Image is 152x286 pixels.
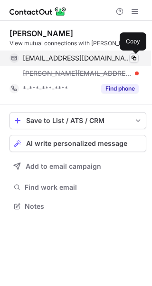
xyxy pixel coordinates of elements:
[9,135,146,152] button: AI write personalized message
[101,84,139,93] button: Reveal Button
[23,69,132,78] span: [PERSON_NAME][EMAIL_ADDRESS][DOMAIN_NAME]
[9,112,146,129] button: save-profile-one-click
[9,181,146,194] button: Find work email
[26,140,127,147] span: AI write personalized message
[26,117,130,124] div: Save to List / ATS / CRM
[9,39,146,48] div: View mutual connections with [PERSON_NAME]
[25,183,142,192] span: Find work email
[25,202,142,211] span: Notes
[26,163,101,170] span: Add to email campaign
[23,54,132,62] span: [EMAIL_ADDRESS][DOMAIN_NAME]
[9,200,146,213] button: Notes
[9,29,73,38] div: [PERSON_NAME]
[9,158,146,175] button: Add to email campaign
[9,6,66,17] img: ContactOut v5.3.10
